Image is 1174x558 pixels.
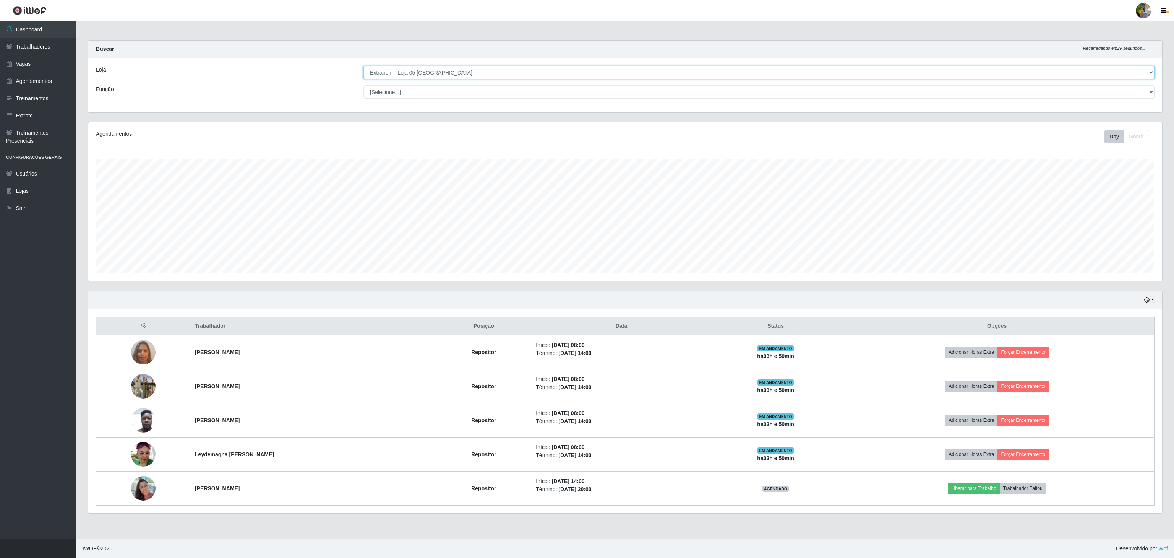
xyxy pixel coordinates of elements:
span: EM ANDAMENTO [757,345,794,351]
time: [DATE] 20:00 [558,486,591,492]
span: EM ANDAMENTO [757,413,794,420]
time: [DATE] 14:00 [552,478,585,484]
button: Adicionar Horas Extra [945,449,997,460]
th: Data [531,317,711,335]
strong: há 03 h e 50 min [757,387,794,393]
span: Desenvolvido por [1116,545,1168,553]
strong: [PERSON_NAME] [195,417,240,423]
img: 1754944379156.jpeg [131,442,156,467]
time: [DATE] 08:00 [552,410,585,416]
button: Day [1104,130,1124,143]
button: Forçar Encerramento [997,347,1049,358]
strong: Buscar [96,46,114,52]
strong: [PERSON_NAME] [195,383,240,389]
span: IWOF [83,545,97,551]
button: Adicionar Horas Extra [945,415,997,426]
th: Trabalhador [190,317,436,335]
button: Forçar Encerramento [997,381,1049,392]
button: Forçar Encerramento [997,415,1049,426]
button: Trabalhador Faltou [1000,483,1046,494]
li: Término: [536,485,707,493]
button: Adicionar Horas Extra [945,381,997,392]
strong: Repositor [471,383,496,389]
strong: Repositor [471,485,496,491]
span: EM ANDAMENTO [757,379,794,386]
time: [DATE] 14:00 [558,384,591,390]
time: [DATE] 08:00 [552,342,585,348]
li: Término: [536,417,707,425]
time: [DATE] 14:00 [558,350,591,356]
div: Toolbar with button groups [1104,130,1155,143]
th: Opções [840,317,1154,335]
span: © 2025 . [83,545,114,553]
li: Término: [536,383,707,391]
i: Recarregando em 29 segundos... [1083,46,1145,50]
div: Agendamentos [96,130,530,138]
th: Status [712,317,840,335]
li: Término: [536,349,707,357]
li: Início: [536,477,707,485]
button: Month [1124,130,1148,143]
img: CoreUI Logo [13,6,47,15]
img: 1749309243937.jpeg [131,472,156,504]
strong: há 03 h e 50 min [757,455,794,461]
img: 1747253938286.jpeg [131,336,156,368]
time: [DATE] 08:00 [552,376,585,382]
time: [DATE] 14:00 [558,418,591,424]
img: 1749745311179.jpeg [131,364,156,408]
span: EM ANDAMENTO [757,447,794,454]
li: Início: [536,341,707,349]
span: AGENDADO [762,486,789,492]
strong: Repositor [471,417,496,423]
strong: há 03 h e 50 min [757,421,794,427]
li: Início: [536,375,707,383]
button: Liberar para Trabalho [948,483,1000,494]
strong: Repositor [471,349,496,355]
strong: há 03 h e 50 min [757,353,794,359]
img: 1752240503599.jpeg [131,404,156,436]
strong: [PERSON_NAME] [195,349,240,355]
div: First group [1104,130,1148,143]
li: Início: [536,409,707,417]
button: Adicionar Horas Extra [945,347,997,358]
th: Posição [436,317,531,335]
a: iWof [1157,545,1168,551]
li: Término: [536,451,707,459]
label: Função [96,85,114,93]
strong: [PERSON_NAME] [195,485,240,491]
strong: Leydemagna [PERSON_NAME] [195,451,274,457]
time: [DATE] 14:00 [558,452,591,458]
time: [DATE] 08:00 [552,444,585,450]
strong: Repositor [471,451,496,457]
button: Forçar Encerramento [997,449,1049,460]
label: Loja [96,66,106,74]
li: Início: [536,443,707,451]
